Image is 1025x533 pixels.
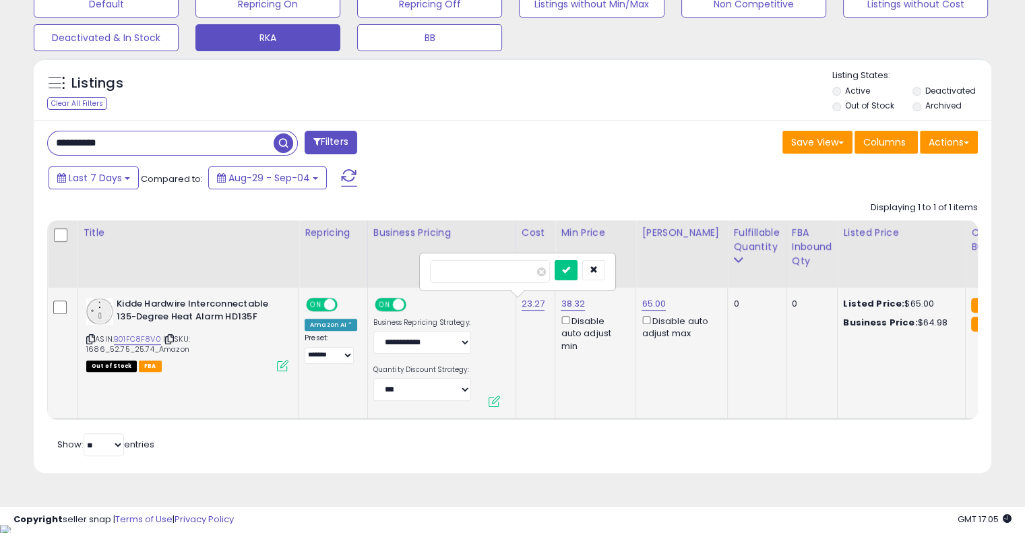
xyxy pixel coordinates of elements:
span: Columns [863,135,906,149]
b: Kidde Hardwire Interconnectable 135-Degree Heat Alarm HD135F [117,298,280,326]
a: 65.00 [642,297,666,311]
button: Columns [855,131,918,154]
a: B01FC8F8V0 [114,334,161,345]
button: Aug-29 - Sep-04 [208,166,327,189]
button: Deactivated & In Stock [34,24,179,51]
div: ASIN: [86,298,288,370]
span: ON [307,299,324,311]
button: Last 7 Days [49,166,139,189]
small: FBA [971,298,996,313]
div: Amazon AI * [305,319,357,331]
span: Show: entries [57,438,154,451]
button: Actions [920,131,978,154]
button: Save View [782,131,852,154]
p: Listing States: [832,69,991,82]
div: $64.98 [843,317,955,329]
span: | SKU: 1686_52.75_25.74_Amazon [86,334,190,354]
div: Business Pricing [373,226,510,240]
b: Listed Price: [843,297,904,310]
a: Terms of Use [115,513,173,526]
div: Disable auto adjust min [561,313,625,352]
label: Archived [925,100,961,111]
label: Deactivated [925,85,975,96]
div: seller snap | | [13,513,234,526]
div: 0 [733,298,775,310]
a: 38.32 [561,297,585,311]
label: Out of Stock [845,100,894,111]
div: Title [83,226,293,240]
a: Privacy Policy [175,513,234,526]
b: Business Price: [843,316,917,329]
img: 41Cs2ZWFenL._SL40_.jpg [86,298,113,325]
span: FBA [139,360,162,372]
span: OFF [336,299,357,311]
div: Fulfillable Quantity [733,226,780,254]
button: BB [357,24,502,51]
small: FBA [971,317,996,332]
label: Quantity Discount Strategy: [373,365,471,375]
span: Compared to: [141,173,203,185]
div: Min Price [561,226,630,240]
span: All listings that are currently out of stock and unavailable for purchase on Amazon [86,360,137,372]
label: Active [845,85,870,96]
h5: Listings [71,74,123,93]
button: RKA [195,24,340,51]
div: Cost [522,226,550,240]
div: Preset: [305,334,357,364]
div: FBA inbound Qty [792,226,832,268]
strong: Copyright [13,513,63,526]
div: Disable auto adjust max [642,313,717,340]
div: Displaying 1 to 1 of 1 items [871,201,978,214]
label: Business Repricing Strategy: [373,318,471,327]
span: ON [376,299,393,311]
span: OFF [404,299,425,311]
a: 23.27 [522,297,545,311]
span: Last 7 Days [69,171,122,185]
div: [PERSON_NAME] [642,226,722,240]
div: Repricing [305,226,362,240]
span: Aug-29 - Sep-04 [228,171,310,185]
div: 0 [792,298,828,310]
div: $65.00 [843,298,955,310]
div: Clear All Filters [47,97,107,110]
div: Listed Price [843,226,960,240]
button: Filters [305,131,357,154]
span: 2025-09-12 17:05 GMT [958,513,1012,526]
